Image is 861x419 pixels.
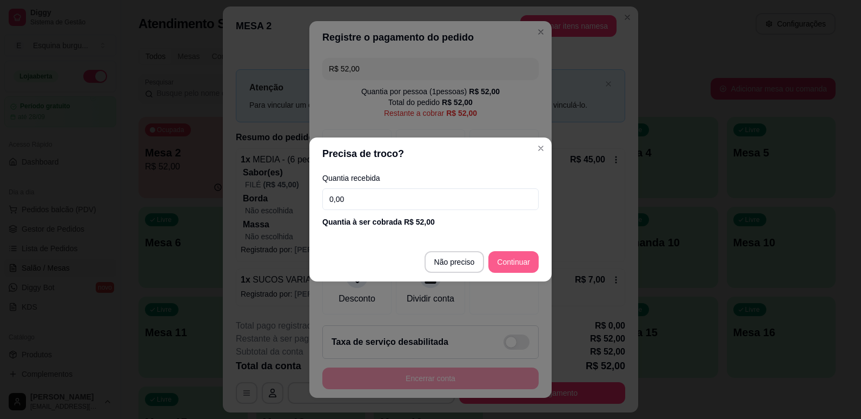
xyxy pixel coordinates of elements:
[309,138,552,170] header: Precisa de troco?
[322,174,539,182] label: Quantia recebida
[425,251,485,273] button: Não preciso
[532,140,549,157] button: Close
[488,251,539,273] button: Continuar
[322,217,539,227] div: Quantia à ser cobrada R$ 52,00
